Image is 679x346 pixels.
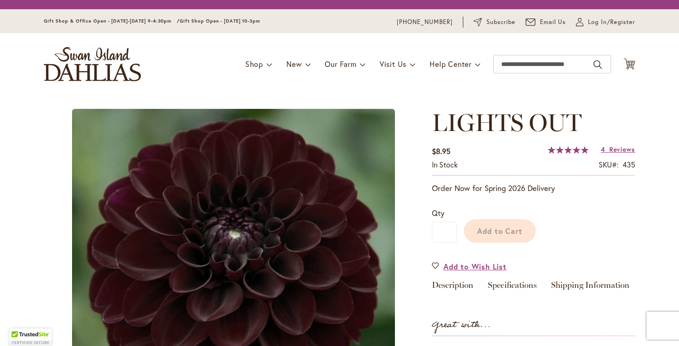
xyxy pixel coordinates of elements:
a: Subscribe [473,18,515,27]
span: Our Farm [325,59,356,69]
span: Subscribe [486,18,515,27]
div: Detailed Product Info [432,281,635,294]
span: New [286,59,302,69]
div: 435 [623,160,635,170]
span: Reviews [609,145,635,154]
span: Email Us [540,18,566,27]
span: Visit Us [380,59,406,69]
span: Gift Shop Open - [DATE] 10-3pm [180,18,260,24]
span: Qty [432,208,444,218]
div: 100% [548,146,588,154]
button: Search [594,57,602,72]
span: In stock [432,160,458,169]
a: store logo [44,47,141,81]
p: Order Now for Spring 2026 Delivery [432,183,635,194]
span: Gift Shop & Office Open - [DATE]-[DATE] 9-4:30pm / [44,18,180,24]
a: Description [432,281,473,294]
span: 4 [601,145,605,154]
div: Availability [432,160,458,170]
strong: Great with... [432,317,491,333]
a: Shipping Information [551,281,630,294]
a: [PHONE_NUMBER] [397,18,453,27]
span: Add to Wish List [443,261,507,272]
span: LIGHTS OUT [432,108,582,137]
span: Log In/Register [588,18,635,27]
div: TrustedSite Certified [9,328,52,346]
a: 4 Reviews [601,145,635,154]
strong: SKU [599,160,618,169]
span: Help Center [430,59,472,69]
a: Email Us [526,18,566,27]
span: $8.95 [432,146,450,156]
a: Add to Wish List [432,261,507,272]
a: Log In/Register [576,18,635,27]
a: Specifications [488,281,537,294]
span: Shop [245,59,263,69]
